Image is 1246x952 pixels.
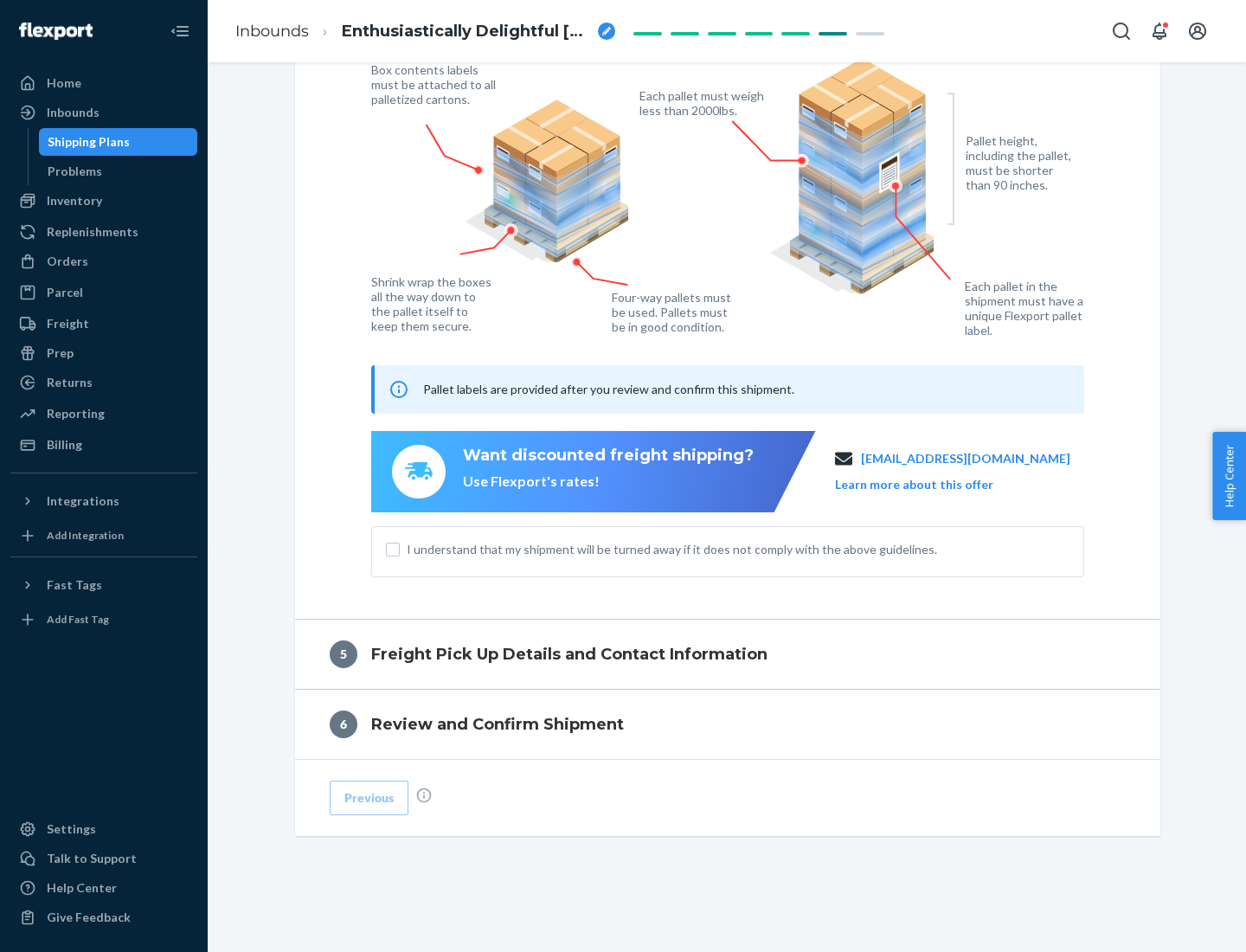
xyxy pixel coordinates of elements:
[1212,432,1246,520] button: Help Center
[235,22,309,41] a: Inbounds
[965,279,1095,338] figcaption: Each pallet in the shipment must have a unique Flexport pallet label.
[463,472,754,492] div: Use Flexport's rates!
[330,781,408,815] button: Previous
[371,643,768,666] h4: Freight Pick Up Details and Contact Information
[407,541,1069,558] span: I understand that my shipment will be turned away if it does not comply with the above guidelines.
[10,400,197,428] a: Reporting
[47,104,100,121] div: Inbounds
[47,909,131,926] div: Give Feedback
[371,713,624,736] h4: Review and Confirm Shipment
[163,14,197,48] button: Close Navigation
[10,874,197,902] a: Help Center
[10,69,197,97] a: Home
[10,339,197,367] a: Prep
[10,187,197,215] a: Inventory
[612,290,732,334] figcaption: Four-way pallets must be used. Pallets must be in good condition.
[342,21,591,43] span: Enthusiastically Delightful Robin
[1104,14,1139,48] button: Open Search Box
[295,620,1160,689] button: 5Freight Pick Up Details and Contact Information
[10,279,197,306] a: Parcel
[330,711,357,738] div: 6
[47,879,117,897] div: Help Center
[47,253,88,270] div: Orders
[39,158,198,185] a: Problems
[47,192,102,209] div: Inventory
[10,487,197,515] button: Integrations
[330,640,357,668] div: 5
[10,571,197,599] button: Fast Tags
[295,690,1160,759] button: 6Review and Confirm Shipment
[47,850,137,867] div: Talk to Support
[48,163,102,180] div: Problems
[47,405,105,422] div: Reporting
[10,606,197,634] a: Add Fast Tag
[19,23,93,40] img: Flexport logo
[47,492,119,510] div: Integrations
[10,904,197,931] button: Give Feedback
[47,223,138,241] div: Replenishments
[47,74,81,92] div: Home
[10,369,197,396] a: Returns
[47,612,109,627] div: Add Fast Tag
[47,374,93,391] div: Returns
[47,436,82,453] div: Billing
[48,133,130,151] div: Shipping Plans
[10,99,197,126] a: Inbounds
[386,543,400,556] input: I understand that my shipment will be turned away if it does not comply with the above guidelines.
[47,315,89,332] div: Freight
[639,88,768,118] figcaption: Each pallet must weigh less than 2000lbs.
[371,274,495,333] figcaption: Shrink wrap the boxes all the way down to the pallet itself to keep them secure.
[861,450,1070,467] a: [EMAIL_ADDRESS][DOMAIN_NAME]
[47,284,83,301] div: Parcel
[10,218,197,246] a: Replenishments
[10,310,197,338] a: Freight
[47,820,96,838] div: Settings
[10,845,197,872] a: Talk to Support
[835,476,993,493] button: Learn more about this offer
[222,6,629,57] ol: breadcrumbs
[10,431,197,459] a: Billing
[39,128,198,156] a: Shipping Plans
[47,576,102,594] div: Fast Tags
[10,248,197,275] a: Orders
[1180,14,1215,48] button: Open account menu
[1142,14,1177,48] button: Open notifications
[10,522,197,550] a: Add Integration
[423,382,794,396] span: Pallet labels are provided after you review and confirm this shipment.
[966,133,1079,192] figcaption: Pallet height, including the pallet, must be shorter than 90 inches.
[463,445,754,467] div: Want discounted freight shipping?
[371,62,500,106] figcaption: Box contents labels must be attached to all palletized cartons.
[47,528,124,543] div: Add Integration
[47,344,74,362] div: Prep
[10,815,197,843] a: Settings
